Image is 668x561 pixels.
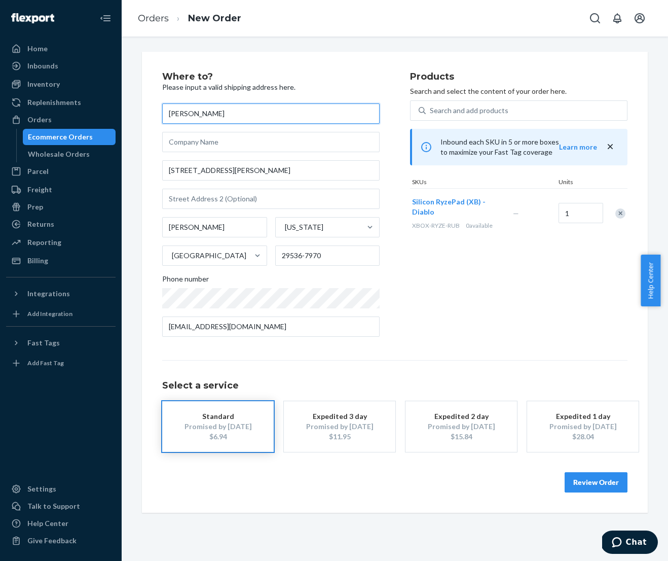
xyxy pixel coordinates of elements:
a: Parcel [6,163,116,180]
h2: Where to? [162,72,380,82]
div: Promised by [DATE] [421,422,502,432]
div: Add Fast Tag [27,359,64,367]
button: Help Center [641,255,660,306]
span: — [513,209,519,218]
a: Settings [6,481,116,497]
a: Home [6,41,116,57]
div: Promised by [DATE] [177,422,258,432]
div: Expedited 2 day [421,411,502,422]
div: Standard [177,411,258,422]
div: Orders [27,115,52,125]
button: Close Navigation [95,8,116,28]
input: Quantity [559,203,603,223]
button: Review Order [565,472,627,493]
div: $11.95 [299,432,380,442]
button: Expedited 1 dayPromised by [DATE]$28.04 [527,401,639,452]
div: Replenishments [27,97,81,108]
a: Inbounds [6,58,116,74]
input: Email (Only Required for International) [162,317,380,337]
iframe: Opens a widget where you can chat to one of our agents [602,531,658,556]
input: Street Address [162,160,380,181]
a: Orders [138,13,169,24]
button: Open notifications [607,8,627,28]
a: Help Center [6,515,116,532]
button: Open Search Box [585,8,605,28]
button: Expedited 2 dayPromised by [DATE]$15.84 [405,401,517,452]
button: Learn more [559,142,597,152]
h2: Products [410,72,627,82]
button: StandardPromised by [DATE]$6.94 [162,401,274,452]
div: Talk to Support [27,501,80,511]
a: Orders [6,112,116,128]
div: Promised by [DATE] [542,422,623,432]
div: Billing [27,256,48,266]
a: Reporting [6,234,116,251]
div: SKUs [410,178,556,188]
div: Settings [27,484,56,494]
button: Open account menu [629,8,650,28]
button: Fast Tags [6,335,116,351]
div: Fast Tags [27,338,60,348]
div: Home [27,44,48,54]
a: Returns [6,216,116,232]
span: 0 available [466,222,493,229]
input: [GEOGRAPHIC_DATA] [171,251,172,261]
div: Reporting [27,237,61,248]
a: Billing [6,253,116,269]
div: Promised by [DATE] [299,422,380,432]
a: Ecommerce Orders [23,129,116,145]
div: $15.84 [421,432,502,442]
span: Phone number [162,274,209,288]
p: Please input a valid shipping address here. [162,82,380,92]
button: Give Feedback [6,533,116,549]
span: XBOX-RYZE-RUB [412,222,460,229]
div: Add Integration [27,309,72,318]
div: $6.94 [177,432,258,442]
div: $28.04 [542,432,623,442]
input: First & Last Name [162,103,380,124]
div: Units [556,178,602,188]
a: Replenishments [6,94,116,111]
ol: breadcrumbs [130,4,249,33]
div: Help Center [27,518,68,529]
p: Search and select the content of your order here. [410,86,627,96]
input: [US_STATE] [284,222,285,232]
div: Parcel [27,166,49,177]
a: Prep [6,199,116,215]
img: Flexport logo [11,13,54,23]
input: Company Name [162,132,380,152]
input: ZIP Code [275,246,380,266]
div: Remove Item [615,208,625,219]
div: Prep [27,202,43,212]
div: Integrations [27,289,70,299]
h1: Select a service [162,381,627,391]
button: Expedited 3 dayPromised by [DATE]$11.95 [284,401,395,452]
a: Inventory [6,76,116,92]
div: Search and add products [430,106,508,116]
a: New Order [188,13,241,24]
div: Inbound each SKU in 5 or more boxes to maximize your Fast Tag coverage [410,129,627,165]
button: Integrations [6,286,116,302]
div: Expedited 3 day [299,411,380,422]
span: Silicon RyzePad (XB) - Diablo [412,197,486,216]
div: [US_STATE] [285,222,323,232]
input: City [162,217,267,237]
div: Expedited 1 day [542,411,623,422]
div: Wholesale Orders [28,149,90,159]
div: Inventory [27,79,60,89]
div: Ecommerce Orders [28,132,93,142]
div: [GEOGRAPHIC_DATA] [172,251,246,261]
a: Freight [6,182,116,198]
div: Give Feedback [27,536,77,546]
button: Talk to Support [6,498,116,514]
div: Freight [27,185,52,195]
button: close [605,142,615,152]
a: Wholesale Orders [23,146,116,162]
input: Street Address 2 (Optional) [162,189,380,209]
a: Add Integration [6,306,116,322]
div: Inbounds [27,61,58,71]
button: Silicon RyzePad (XB) - Diablo [412,197,501,217]
div: Returns [27,219,54,229]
